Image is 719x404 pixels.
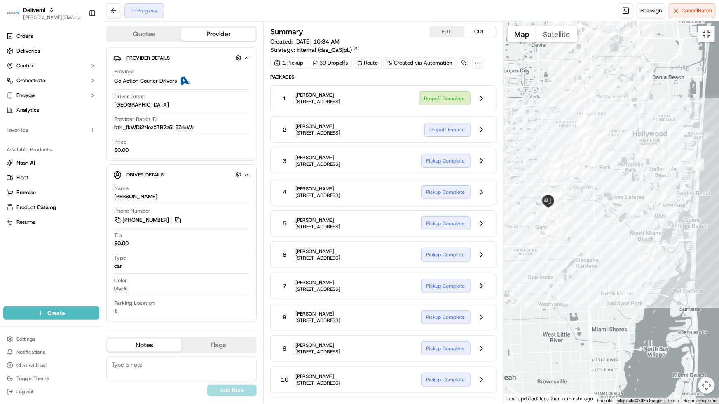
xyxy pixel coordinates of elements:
[295,279,341,286] span: [PERSON_NAME]
[7,159,96,167] a: Nash AI
[283,282,286,290] span: 7
[295,348,341,355] span: [STREET_ADDRESS]
[283,125,286,134] span: 2
[580,153,590,163] div: 43
[3,333,99,345] button: Settings
[589,155,600,166] div: 37
[23,14,82,21] button: [PERSON_NAME][EMAIL_ADDRESS][PERSON_NAME][DOMAIN_NAME]
[283,157,286,165] span: 3
[539,214,549,225] div: 3
[504,393,597,404] div: Last Updated: less than a minute ago
[525,232,536,243] div: 7
[635,151,645,161] div: 29
[3,360,99,371] button: Chat with us!
[682,7,712,14] span: Cancel Batch
[78,184,132,192] span: API Documentation
[602,151,613,161] div: 35
[3,216,99,229] button: Returns
[3,386,99,397] button: Log out
[3,143,99,156] div: Available Products
[693,158,704,169] div: 25
[281,376,288,384] span: 10
[594,132,604,142] div: 33
[295,380,341,386] span: [STREET_ADDRESS]
[3,156,99,169] button: Nash AI
[114,262,122,270] div: car
[114,185,129,192] span: Name
[508,26,536,42] button: Show street map
[617,398,662,403] span: Map data ©2025 Google
[295,192,341,199] span: [STREET_ADDRESS]
[637,3,665,18] button: Reassign
[295,286,341,293] span: [STREET_ADDRESS]
[8,33,150,46] p: Welcome 👋
[576,114,587,125] div: 51
[536,26,577,42] button: Show satellite imagery
[16,92,35,99] span: Engage
[114,193,157,200] div: [PERSON_NAME]
[620,289,630,300] div: 16
[578,125,588,136] div: 54
[114,77,177,85] span: Go Action Courier Drivers
[283,94,286,102] span: 1
[3,123,99,137] div: Favorites
[180,76,190,86] img: ActionCourier.png
[23,6,45,14] span: Deliverol
[587,160,598,171] div: 38
[7,189,96,196] a: Promise
[657,193,667,204] div: 22
[21,53,148,62] input: Got a question? Start typing here...
[115,128,132,134] span: [DATE]
[667,398,679,403] a: Terms (opens in new tab)
[430,26,463,37] button: EDT
[3,74,99,87] button: Orchestrate
[549,169,560,180] div: 62
[569,166,579,176] div: 40
[3,30,99,43] a: Orders
[546,190,557,201] div: 66
[576,116,587,127] div: 53
[548,160,558,170] div: 58
[632,200,643,211] div: 19
[126,55,170,61] span: Provider Details
[7,204,96,211] a: Product Catalog
[114,300,155,307] span: Parking Location
[111,128,114,134] span: •
[384,57,456,69] a: Created via Automation
[295,317,341,324] span: [STREET_ADDRESS]
[682,150,693,161] div: 27
[3,373,99,384] button: Toggle Theme
[16,77,45,84] span: Orchestrate
[82,204,100,210] span: Pylon
[3,44,99,58] a: Deliveries
[8,185,15,191] div: 📗
[295,223,341,230] span: [STREET_ADDRESS]
[270,46,358,54] div: Strategy:
[3,104,99,117] a: Analytics
[662,165,672,175] div: 23
[581,134,592,144] div: 47
[16,375,49,382] span: Toggle Theme
[16,349,45,355] span: Notifications
[354,57,382,69] a: Route
[3,186,99,199] button: Promise
[3,89,99,102] button: Engage
[698,377,715,394] button: Map camera controls
[529,232,540,242] div: 8
[571,132,582,143] div: 55
[309,57,352,69] div: 69 Dropoffs
[295,255,341,261] span: [STREET_ADDRESS]
[114,216,183,225] a: [PHONE_NUMBER]
[26,150,109,156] span: [PERSON_NAME].[PERSON_NAME]
[128,105,150,115] button: See all
[37,79,135,87] div: Start new chat
[295,98,341,105] span: [STREET_ADDRESS]
[540,211,550,222] div: 4
[37,87,113,93] div: We're available if you need us!
[572,100,583,110] div: 50
[506,393,533,404] img: Google
[283,344,286,353] span: 9
[600,128,610,138] div: 32
[16,47,40,55] span: Deliveries
[506,393,533,404] a: Open this area in Google Maps (opens a new window)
